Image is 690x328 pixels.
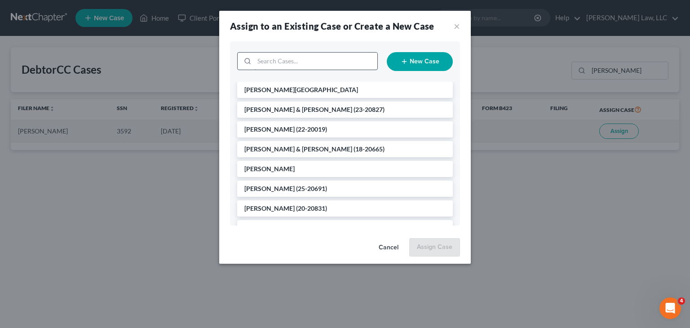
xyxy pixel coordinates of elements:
span: (20-20831) [296,204,327,212]
span: (22-20019) [296,125,327,133]
span: (25-20691) [296,185,327,192]
span: (23-20827) [354,106,385,113]
span: [PERSON_NAME] [244,165,295,173]
span: [PERSON_NAME] [244,185,295,192]
span: 4 [678,297,685,305]
button: Cancel [372,239,406,257]
span: [PERSON_NAME] & [PERSON_NAME] [244,145,352,153]
span: [PERSON_NAME] [244,125,295,133]
button: Assign Case [409,238,460,257]
strong: Assign to an Existing Case or Create a New Case [230,21,434,31]
span: [PERSON_NAME] & [PERSON_NAME] [244,106,352,113]
button: × [454,21,460,31]
span: [PERSON_NAME] [244,204,295,212]
span: [PERSON_NAME] [244,224,295,232]
button: New Case [387,52,453,71]
span: [PERSON_NAME][GEOGRAPHIC_DATA] [244,86,358,93]
span: (25-20615) [296,224,327,232]
iframe: Intercom live chat [659,297,681,319]
input: Search Cases... [254,53,377,70]
span: (18-20665) [354,145,385,153]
